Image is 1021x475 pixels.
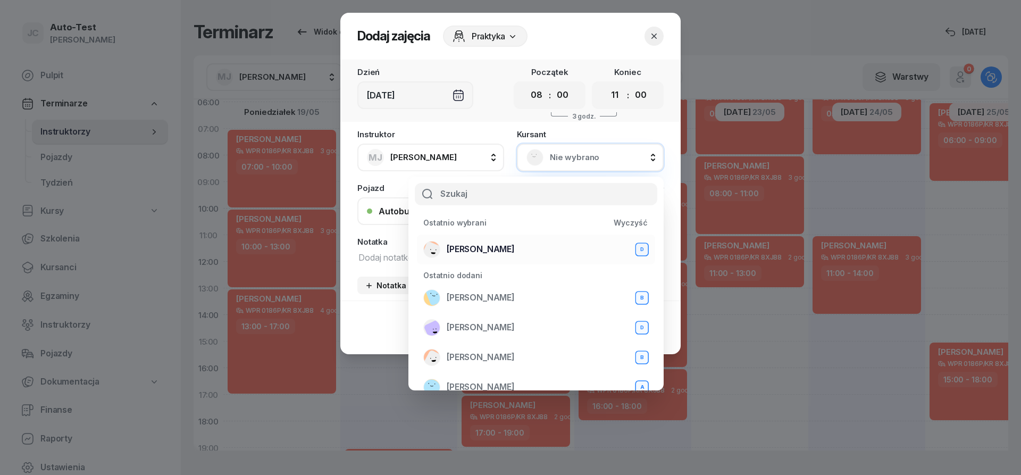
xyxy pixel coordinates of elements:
[637,245,647,254] div: D
[635,243,649,256] button: D
[637,353,647,362] div: B
[357,197,664,225] button: Autobus WPR 0186P/KR 8XJ88 - DWPR 0186P/KR 8XJ88
[447,243,515,256] span: [PERSON_NAME]
[637,294,647,303] div: B
[379,207,524,215] div: Autobus WPR 0186P/KR 8XJ88 - D
[635,321,649,335] button: D
[357,277,447,294] button: Notatka biurowa
[417,218,487,227] div: Ostatnio wybrani
[635,291,649,305] button: B
[606,214,655,231] button: Wyczyść
[635,351,649,364] button: B
[627,89,629,102] div: :
[447,321,515,335] span: [PERSON_NAME]
[447,380,515,394] span: [PERSON_NAME]
[357,28,430,45] h2: Dodaj zajęcia
[635,380,649,394] button: A
[390,152,457,162] span: [PERSON_NAME]
[549,89,551,102] div: :
[357,144,504,171] button: MJ[PERSON_NAME]
[447,291,515,305] span: [PERSON_NAME]
[365,281,439,290] div: Notatka biurowa
[447,351,515,364] span: [PERSON_NAME]
[550,151,654,164] span: Nie wybrano
[637,383,647,392] div: A
[369,153,382,162] span: MJ
[415,183,657,205] input: Szukaj
[637,323,647,332] div: D
[614,218,648,227] div: Wyczyść
[423,271,482,280] span: Ostatnio dodani
[472,30,505,43] span: Praktyka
